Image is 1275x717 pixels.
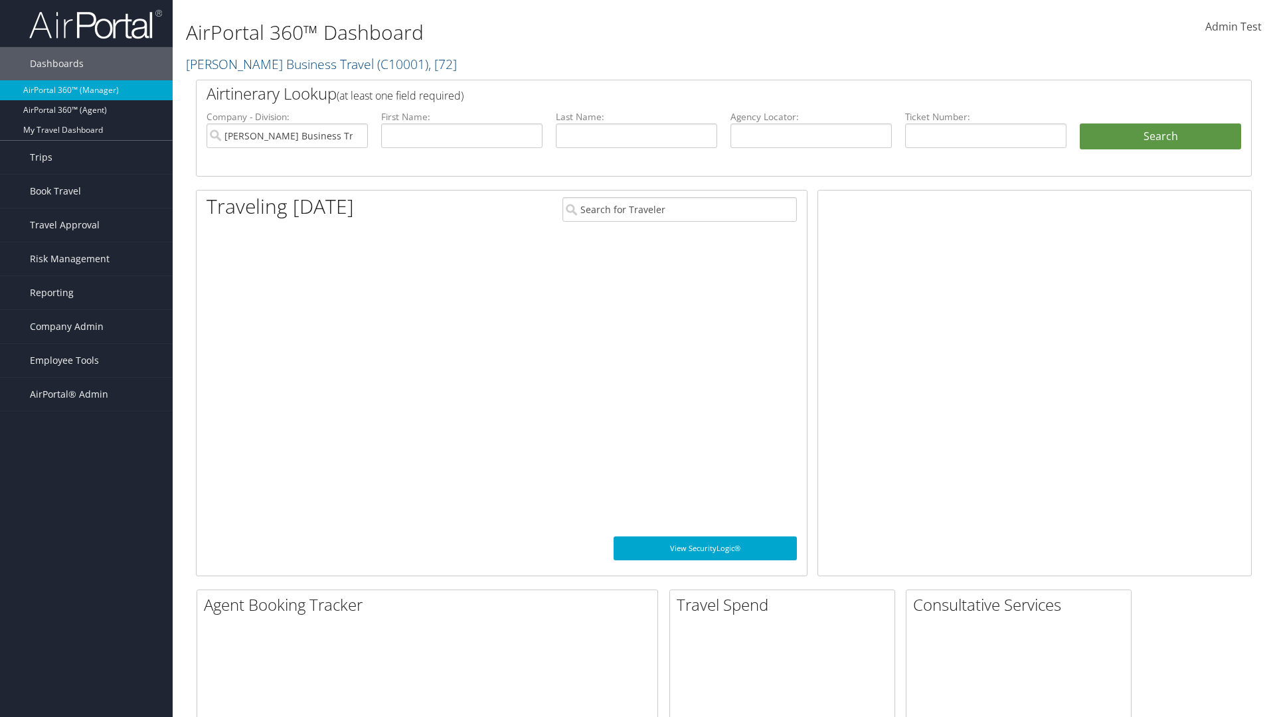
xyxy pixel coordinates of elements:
[556,110,717,123] label: Last Name:
[207,82,1153,105] h2: Airtinerary Lookup
[207,193,354,220] h1: Traveling [DATE]
[913,594,1131,616] h2: Consultative Services
[337,88,464,103] span: (at least one field required)
[30,344,99,377] span: Employee Tools
[377,55,428,73] span: ( C10001 )
[30,242,110,276] span: Risk Management
[186,19,903,46] h1: AirPortal 360™ Dashboard
[30,141,52,174] span: Trips
[562,197,797,222] input: Search for Traveler
[30,378,108,411] span: AirPortal® Admin
[30,47,84,80] span: Dashboards
[204,594,657,616] h2: Agent Booking Tracker
[1205,19,1262,34] span: Admin Test
[30,208,100,242] span: Travel Approval
[1080,123,1241,150] button: Search
[381,110,543,123] label: First Name:
[730,110,892,123] label: Agency Locator:
[428,55,457,73] span: , [ 72 ]
[186,55,457,73] a: [PERSON_NAME] Business Travel
[30,310,104,343] span: Company Admin
[905,110,1066,123] label: Ticket Number:
[207,110,368,123] label: Company - Division:
[30,276,74,309] span: Reporting
[677,594,894,616] h2: Travel Spend
[614,536,797,560] a: View SecurityLogic®
[1205,7,1262,48] a: Admin Test
[29,9,162,40] img: airportal-logo.png
[30,175,81,208] span: Book Travel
